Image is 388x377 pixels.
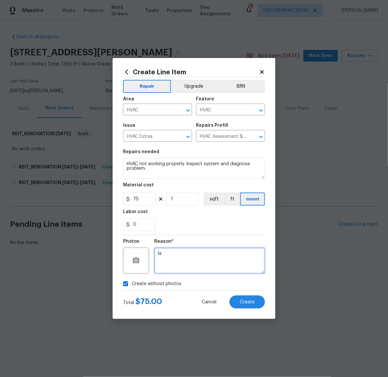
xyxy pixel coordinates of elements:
h5: Photos [123,239,139,244]
h5: Reason* [154,239,173,244]
span: Create without photos [132,281,181,287]
button: Open [256,132,266,141]
button: count [240,193,265,206]
textarea: HVAC not working properly. Inspect system and diagnose problem. [123,158,265,179]
h5: Repairs needed [123,150,159,154]
h2: Create Line Item [123,68,259,76]
span: Create [240,300,255,305]
button: ft [224,193,240,206]
button: Create [229,296,265,309]
button: Open [184,106,193,115]
button: Repair [123,80,171,93]
h5: Labor cost [123,210,148,214]
button: BRN [217,80,265,93]
button: Open [256,106,266,115]
h5: Material cost [123,183,154,187]
h5: Area [123,97,134,101]
div: Total [123,298,162,306]
button: Cancel [191,296,227,309]
h5: Issue [123,123,135,128]
button: Open [184,132,193,141]
h5: Repairs Prefill [196,123,228,128]
textarea: la [154,248,265,274]
span: Cancel [202,300,216,305]
h5: Feature [196,97,214,101]
button: sqft [204,193,224,206]
span: $ 75.00 [135,297,162,305]
button: Upgrade [171,80,217,93]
